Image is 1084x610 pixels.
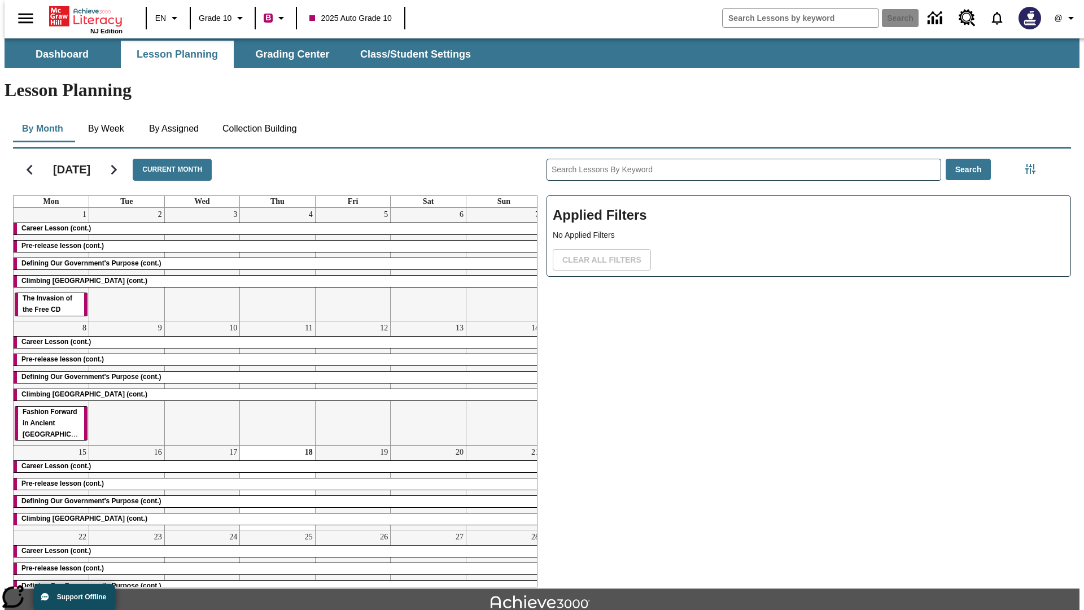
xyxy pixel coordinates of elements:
span: Defining Our Government's Purpose (cont.) [21,373,161,381]
div: Pre-release lesson (cont.) [14,354,541,365]
a: September 19, 2025 [378,446,390,459]
button: By Week [78,115,134,142]
button: Next [99,155,128,184]
a: September 14, 2025 [529,321,541,335]
a: September 17, 2025 [227,446,239,459]
a: Thursday [268,196,287,207]
button: Filters Side menu [1019,158,1042,180]
a: September 6, 2025 [457,208,466,221]
td: September 12, 2025 [315,321,391,446]
span: Career Lesson (cont.) [21,224,91,232]
h2: [DATE] [53,163,90,176]
div: Applied Filters [547,195,1071,277]
div: Defining Our Government's Purpose (cont.) [14,258,541,269]
a: September 27, 2025 [453,530,466,544]
div: Climbing Mount Tai (cont.) [14,513,541,525]
a: Tuesday [118,196,135,207]
span: Support Offline [57,593,106,601]
div: Career Lesson (cont.) [14,337,541,348]
button: Profile/Settings [1048,8,1084,28]
a: Saturday [421,196,436,207]
a: Friday [346,196,361,207]
a: September 8, 2025 [80,321,89,335]
div: Home [49,4,123,34]
td: September 19, 2025 [315,446,391,530]
a: Home [49,5,123,28]
button: Search [946,159,991,181]
button: Dashboard [6,41,119,68]
div: Career Lesson (cont.) [14,546,541,557]
td: September 11, 2025 [240,321,316,446]
a: September 4, 2025 [307,208,315,221]
span: Career Lesson (cont.) [21,547,91,555]
span: 2025 Auto Grade 10 [309,12,391,24]
span: Defining Our Government's Purpose (cont.) [21,259,161,267]
td: September 13, 2025 [391,321,466,446]
div: The Invasion of the Free CD [15,293,88,316]
button: Support Offline [34,584,115,610]
div: Pre-release lesson (cont.) [14,478,541,490]
a: September 12, 2025 [378,321,390,335]
td: September 4, 2025 [240,208,316,321]
div: Pre-release lesson (cont.) [14,563,541,574]
a: September 16, 2025 [152,446,164,459]
td: September 5, 2025 [315,208,391,321]
a: September 22, 2025 [76,530,89,544]
a: September 7, 2025 [533,208,541,221]
span: Grade 10 [199,12,231,24]
a: Monday [41,196,62,207]
a: September 1, 2025 [80,208,89,221]
a: September 23, 2025 [152,530,164,544]
a: September 26, 2025 [378,530,390,544]
a: September 18, 2025 [303,446,315,459]
div: Career Lesson (cont.) [14,223,541,234]
a: September 13, 2025 [453,321,466,335]
span: B [265,11,271,25]
span: Career Lesson (cont.) [21,462,91,470]
span: Career Lesson (cont.) [21,338,91,346]
span: Pre-release lesson (cont.) [21,242,104,250]
td: September 9, 2025 [89,321,165,446]
button: Class/Student Settings [351,41,480,68]
div: Calendar [4,144,537,587]
button: Open side menu [9,2,42,35]
div: Defining Our Government's Purpose (cont.) [14,372,541,383]
td: September 14, 2025 [466,321,541,446]
td: September 1, 2025 [14,208,89,321]
button: Grading Center [236,41,349,68]
h1: Lesson Planning [5,80,1079,101]
button: By Assigned [140,115,208,142]
button: Grade: Grade 10, Select a grade [194,8,251,28]
span: Pre-release lesson (cont.) [21,480,104,487]
span: Grading Center [255,48,329,61]
span: Climbing Mount Tai (cont.) [21,277,147,285]
span: EN [155,12,166,24]
a: September 20, 2025 [453,446,466,459]
button: Language: EN, Select a language [150,8,186,28]
button: Previous [15,155,44,184]
div: SubNavbar [5,38,1079,68]
span: Pre-release lesson (cont.) [21,564,104,572]
div: Climbing Mount Tai (cont.) [14,276,541,287]
a: Notifications [982,3,1012,33]
td: September 17, 2025 [164,446,240,530]
span: Defining Our Government's Purpose (cont.) [21,582,161,590]
div: Career Lesson (cont.) [14,461,541,472]
button: Current Month [133,159,212,181]
td: September 2, 2025 [89,208,165,321]
td: September 7, 2025 [466,208,541,321]
span: Dashboard [36,48,89,61]
a: September 5, 2025 [382,208,390,221]
img: Avatar [1019,7,1041,29]
a: Sunday [495,196,513,207]
td: September 16, 2025 [89,446,165,530]
a: Wednesday [192,196,212,207]
button: Lesson Planning [121,41,234,68]
button: By Month [13,115,72,142]
a: September 28, 2025 [529,530,541,544]
a: September 10, 2025 [227,321,239,335]
span: Class/Student Settings [360,48,471,61]
h2: Applied Filters [553,202,1065,229]
td: September 10, 2025 [164,321,240,446]
a: September 11, 2025 [303,321,314,335]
